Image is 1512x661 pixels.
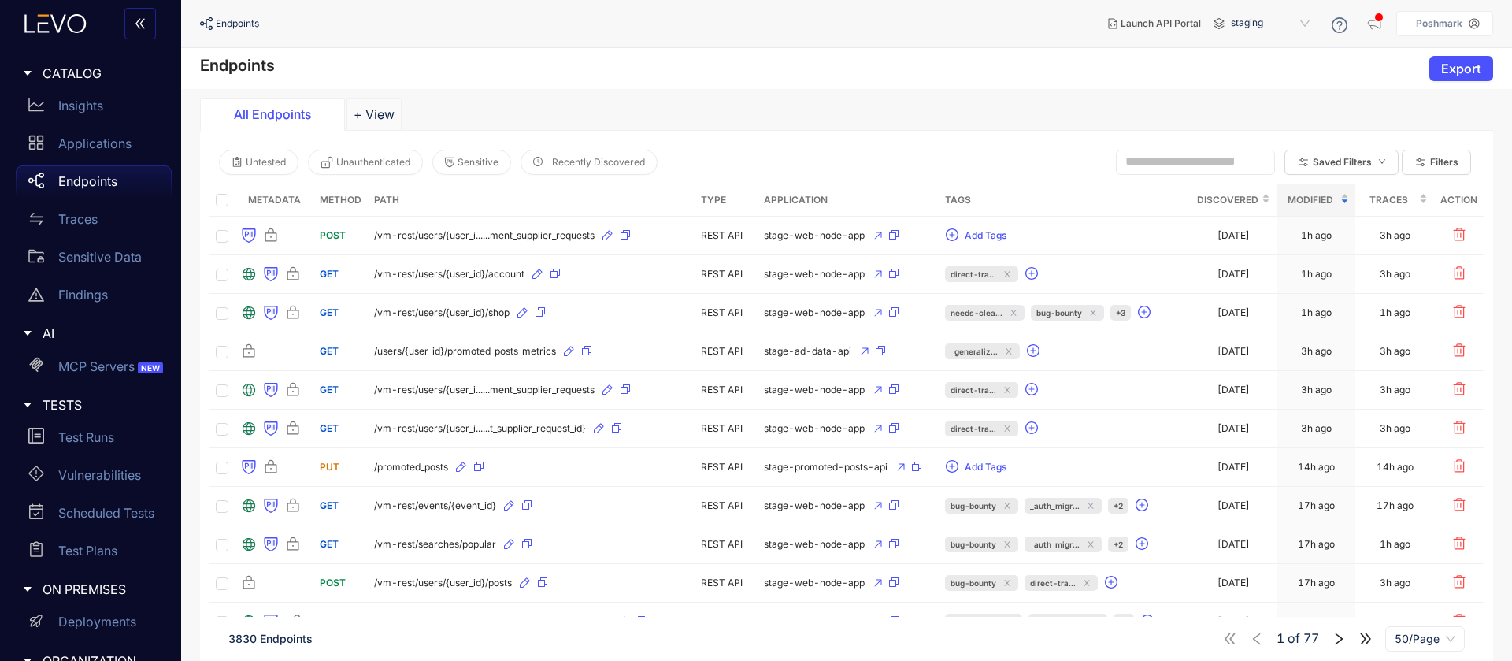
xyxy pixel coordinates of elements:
span: GET [320,345,339,357]
div: [DATE] [1217,384,1250,395]
div: 3h ago [1301,346,1332,357]
div: 3h ago [1301,423,1332,434]
span: double-right [1358,632,1373,646]
span: double-left [134,17,146,32]
div: [DATE] [1217,307,1250,318]
span: direct-tra... [951,382,996,398]
button: Unauthenticated [308,150,423,175]
span: clock-circle [533,157,543,168]
span: _auth_migr... [1030,498,1080,514]
span: /vm-rest/users/{user_id}/shop [374,307,510,318]
p: Poshmark [1416,18,1462,29]
button: clock-circleRecently Discovered [521,150,658,175]
div: [DATE] [1217,462,1250,473]
h4: Endpoints [200,56,275,75]
th: Discovered [1191,184,1277,217]
a: Traces [16,203,172,241]
span: close [1088,309,1099,317]
span: Modified [1283,191,1337,209]
span: caret-right [22,68,33,79]
button: Filters [1402,150,1471,175]
button: Saved Filtersdown [1284,150,1399,175]
span: direct-tra... [951,266,996,282]
span: POST [320,577,346,589]
span: /users/{user_id}/promoted_posts_metrics [374,346,556,357]
p: Vulnerabilities [58,468,141,482]
div: 3h ago [1380,230,1410,241]
span: GET [320,615,339,627]
span: stage-web-node-app [764,616,865,627]
button: plus-circleAdd Tags [945,455,1007,480]
button: plus-circle [1025,377,1045,403]
span: plus-circle [1141,615,1154,629]
div: 17h ago [1298,500,1335,511]
p: Test Plans [58,544,117,558]
span: Discovered [1197,191,1258,209]
button: Launch API Portal [1095,11,1214,36]
span: AI [43,326,159,340]
span: needs-clea... [951,305,1002,321]
span: Untested [246,157,286,168]
th: Traces [1355,184,1434,217]
p: Sensitive Data [58,250,142,264]
div: 3h ago [1380,423,1410,434]
span: Recently Discovered [552,157,645,168]
a: Vulnerabilities [16,459,172,497]
div: REST API [701,230,751,241]
span: /vm-rest/users/{user_i......ment_supplier_requests [374,230,595,241]
span: plus-circle [1138,306,1151,320]
span: GET [320,384,339,395]
button: plus-circle [1135,532,1155,557]
span: plus-circle [1105,576,1117,590]
span: PUT [320,461,339,473]
span: close [1002,386,1013,394]
p: MCP Servers [58,359,166,373]
span: 1 [1277,632,1284,646]
button: Sensitive [432,150,511,175]
span: GET [320,306,339,318]
span: close [1002,502,1013,510]
a: Findings [16,279,172,317]
button: Untested [219,150,298,175]
div: All Endpoints [213,107,332,121]
span: Add Tags [965,462,1006,473]
a: Test Runs [16,421,172,459]
div: 1h ago [1301,269,1332,280]
span: stage-web-node-app [764,307,865,318]
span: bug-bounty [951,537,996,552]
span: plus-circle [1025,421,1038,436]
div: [DATE] [1217,577,1250,589]
a: Deployments [16,607,172,644]
span: direct-tra... [951,421,996,436]
span: ON PREMISES [43,582,159,596]
div: REST API [701,346,751,357]
span: 77 [1303,632,1319,646]
span: close [1085,502,1096,510]
div: REST API [701,307,751,318]
span: GET [320,499,339,511]
div: 1h ago [1301,230,1332,241]
button: plus-circle [1025,416,1045,441]
button: plus-circle [1104,570,1125,596]
th: Tags [939,184,1191,217]
p: Test Runs [58,430,114,444]
div: REST API [701,462,751,473]
span: Sensitive [458,157,498,168]
span: close [1002,540,1013,548]
span: /vm-rest/users/{user_id}/account [374,269,524,280]
div: 1h ago [1301,307,1332,318]
span: shared-res... [1034,614,1085,629]
span: NEW [138,362,163,374]
div: REST API [701,423,751,434]
span: stage-web-node-app [764,423,865,434]
span: plus-circle [1136,499,1148,513]
span: stage-ad-data-api [764,346,851,357]
p: Insights [58,98,103,113]
p: Traces [58,212,98,226]
button: plus-circle [1026,339,1047,364]
span: 3830 Endpoints [228,632,313,645]
span: GET [320,538,339,550]
span: Export [1441,61,1481,76]
span: CATALOG [43,66,159,80]
div: 17h ago [1298,577,1335,589]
